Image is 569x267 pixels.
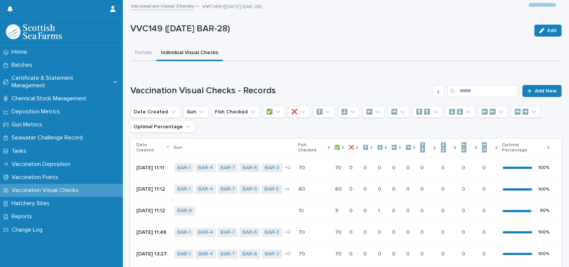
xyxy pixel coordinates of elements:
tr: [DATE] 11:12BAR-6 1010 99 00 00 11 00 00 00 00 00 00 90% [130,200,562,222]
a: BAR-4 [198,251,213,257]
p: Vaccination Points [9,174,64,181]
p: 0 [441,228,446,236]
a: BAR-4 [198,165,213,171]
p: [DATE] 13:27 [136,251,168,257]
a: BAR-1 [177,229,191,236]
a: BAR-1 [177,186,191,192]
p: 0 [406,185,411,192]
tr: [DATE] 11:12BAR-1 BAR-4 BAR-7 BAR-3 BAR-5 +16060 6060 00 00 00 00 00 00 00 00 00 100% [130,179,562,200]
p: 0 [378,185,383,192]
p: 0 [363,249,368,257]
p: VVC149 ([DATE] BAR-28) [202,2,262,10]
p: 0 [378,249,383,257]
p: 0 [420,206,425,214]
p: VVC149 ([DATE] BAR-28) [130,23,528,34]
a: BAR-3 [242,186,257,192]
p: 0 [462,185,467,192]
p: ⬆️ ⬆️ [420,141,432,155]
p: ⬇️ [377,144,383,152]
p: 0 [420,228,425,236]
p: 0 [482,163,487,171]
a: BAR-6 [177,208,192,214]
a: BAR-3 [265,229,279,236]
p: 0 [349,163,354,171]
button: ⬅️ ⬅️ [478,106,508,118]
p: ❌ [349,144,354,152]
p: 0 [363,185,368,192]
a: BAR-4 [198,229,213,236]
h1: Vaccination Visual Checks - Records [130,85,429,96]
button: ➡️ ➡️ [511,106,541,118]
p: Tanks [9,148,32,155]
p: Home [9,48,33,56]
p: Chemical Stock Management [9,95,92,102]
p: 0 [462,206,467,214]
p: ➡️ [406,144,411,152]
p: 0 [363,206,368,214]
p: 0 [392,163,397,171]
p: Optimal Percentage [502,141,546,155]
p: 0 [392,206,397,214]
p: 0 [441,163,446,171]
a: BAR-6 [242,229,257,236]
a: BAR-6 [242,251,257,257]
a: BAR-6 [242,165,257,171]
p: Batches [9,62,38,69]
p: ⬇️ ⬇️ [441,141,452,155]
button: ❌ [288,106,310,118]
button: Details [130,45,156,61]
p: 0 [462,163,467,171]
p: Seawater Challenge Record [9,134,89,141]
p: 70 [335,163,343,171]
a: BAR-3 [265,165,279,171]
p: 0 [406,228,411,236]
a: Vaccination Visual Checks [131,1,194,10]
p: 60 [299,185,307,192]
p: 0 [420,163,425,171]
button: Individual Visual Checks [156,45,223,61]
p: 0 [349,249,354,257]
p: 0 [482,185,487,192]
p: 0 [420,185,425,192]
button: ✅ [263,106,285,118]
button: ⬆️ ⬆️ [413,106,442,118]
button: ⬇️ ⬇️ [445,106,475,118]
p: 0 [392,228,397,236]
tr: [DATE] 11:48BAR-1 BAR-4 BAR-7 BAR-6 BAR-3 +27070 7070 00 00 00 00 00 00 00 00 00 100% [130,222,562,243]
button: Date Created [130,106,180,118]
div: 100 % [538,251,550,257]
a: BAR-4 [198,186,213,192]
a: BAR-7 [220,251,235,257]
p: Reports [9,213,38,220]
div: 100 % [538,230,550,235]
p: Change Log [9,226,48,233]
p: [DATE] 11:48 [136,229,168,236]
p: 70 [299,228,306,236]
p: Date Created [136,141,165,155]
button: ⬅️ [363,106,385,118]
a: BAR-1 [177,251,191,257]
p: 0 [441,185,446,192]
span: Add New [535,88,557,94]
a: BAR-7 [220,165,235,171]
p: 70 [299,249,306,257]
p: 0 [406,206,411,214]
button: ➡️ [388,106,410,118]
div: 90 % [540,208,550,213]
button: Fish Checked [212,106,260,118]
p: Vaccination Deposition [9,161,76,168]
p: Vaccination Visual Checks [9,187,85,194]
p: 70 [335,249,343,257]
button: ⬆️ [313,106,335,118]
span: + 2 [285,252,290,256]
p: Gun [174,144,182,152]
p: 0 [349,206,354,214]
p: 0 [482,206,487,214]
p: Certificate & Statement Management [9,75,114,89]
p: 0 [363,228,368,236]
p: 1 [378,206,381,214]
img: uOABhIYSsOPhGJQdTwEw [6,24,62,39]
div: Search [447,85,518,97]
a: BAR-7 [220,186,235,192]
span: + 2 [285,166,290,170]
